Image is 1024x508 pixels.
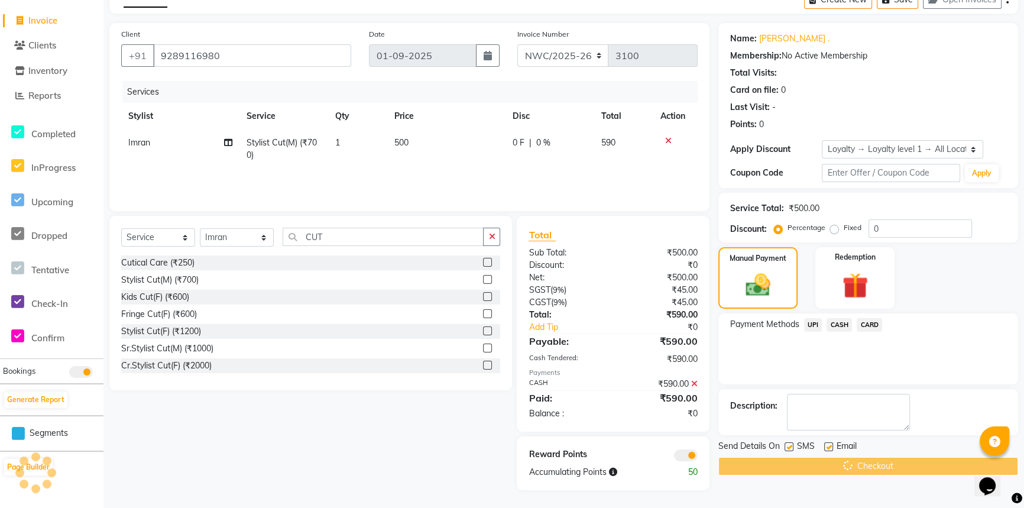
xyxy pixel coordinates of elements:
th: Price [387,103,505,130]
span: Completed [31,128,76,140]
th: Action [653,103,698,130]
th: Total [594,103,653,130]
div: ₹500.00 [613,271,707,284]
div: Stylist Cut(M) (₹700) [121,274,199,286]
span: Total [529,229,556,241]
span: Confirm [31,332,64,344]
a: Clients [3,39,101,53]
span: SMS [797,440,815,455]
span: InProgress [31,162,76,173]
div: Fringe Cut(F) (₹600) [121,308,197,321]
div: Payable: [520,334,613,348]
div: Points: [730,118,757,131]
span: Check-In [31,298,68,309]
div: Kids Cut(F) (₹600) [121,291,189,303]
span: CARD [857,318,882,332]
div: Service Total: [730,202,784,215]
span: 9% [553,297,564,307]
a: Invoice [3,14,101,28]
button: Apply [965,164,999,182]
input: Search by Name/Mobile/Email/Code [153,44,351,67]
span: Invoice [28,15,57,26]
span: | [529,137,532,149]
div: Last Visit: [730,101,770,114]
a: Inventory [3,64,101,78]
th: Disc [505,103,594,130]
span: Send Details On [718,440,780,455]
div: ( ) [520,284,613,296]
th: Qty [328,103,387,130]
span: Stylist Cut(M) (₹700) [247,137,317,160]
div: ₹590.00 [613,353,707,365]
span: Payment Methods [730,318,799,331]
div: Paid: [520,391,613,405]
label: Fixed [844,222,861,233]
a: [PERSON_NAME] . [759,33,829,45]
a: Reports [3,89,101,103]
div: Coupon Code [730,167,822,179]
span: 590 [601,137,615,148]
div: Cash Tendered: [520,353,613,365]
a: Add Tip [520,321,628,334]
span: Tentative [31,264,69,276]
div: Discount: [520,259,613,271]
label: Percentage [788,222,825,233]
div: Reward Points [520,448,613,461]
input: Search or Scan [283,228,484,246]
div: ₹500.00 [789,202,819,215]
div: Apply Discount [730,143,822,156]
div: Total: [520,309,613,321]
div: Net: [520,271,613,284]
span: 500 [394,137,409,148]
div: ₹45.00 [613,296,707,309]
span: Email [837,440,857,455]
div: ( ) [520,296,613,309]
div: Description: [730,400,777,412]
div: ₹590.00 [613,378,707,390]
span: Upcoming [31,196,73,208]
iframe: chat widget [974,461,1012,496]
label: Redemption [835,252,876,263]
div: Stylist Cut(F) (₹1200) [121,325,201,338]
label: Invoice Number [517,29,569,40]
span: Reports [28,90,61,101]
label: Manual Payment [730,253,786,264]
span: CASH [827,318,852,332]
span: Bookings [3,366,35,376]
span: Imran [128,137,150,148]
div: Payments [529,368,697,378]
div: Sub Total: [520,247,613,259]
button: Page Builder [4,459,53,475]
div: CASH [520,378,613,390]
span: Segments [30,427,68,439]
th: Stylist [121,103,239,130]
span: 0 F [513,137,524,149]
div: Sr.Stylist Cut(M) (₹1000) [121,342,213,355]
div: ₹590.00 [613,391,707,405]
input: Enter Offer / Coupon Code [822,164,960,182]
div: Cutical Care (₹250) [121,257,195,269]
div: 0 [781,84,786,96]
button: +91 [121,44,154,67]
div: Membership: [730,50,782,62]
span: 9% [552,285,563,295]
span: Dropped [31,230,67,241]
div: No Active Membership [730,50,1006,62]
label: Date [369,29,385,40]
span: Inventory [28,65,67,76]
th: Service [239,103,328,130]
div: ₹590.00 [613,334,707,348]
span: SGST [529,284,550,295]
div: Balance : [520,407,613,420]
div: - [772,101,776,114]
div: ₹0 [628,321,706,334]
div: ₹0 [613,259,707,271]
span: 1 [335,137,340,148]
span: UPI [804,318,822,332]
div: Accumulating Points [520,466,659,478]
div: ₹45.00 [613,284,707,296]
div: ₹0 [613,407,707,420]
div: 0 [759,118,764,131]
div: 50 [660,466,707,478]
div: Services [122,81,707,103]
